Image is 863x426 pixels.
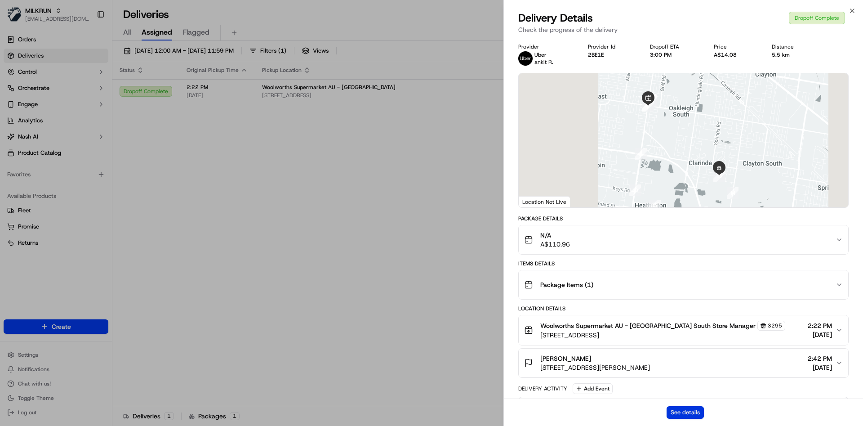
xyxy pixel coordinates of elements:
[808,354,832,363] span: 2:42 PM
[534,58,553,66] span: ankit R.
[772,51,814,58] div: 5.5 km
[808,330,832,339] span: [DATE]
[540,331,785,340] span: [STREET_ADDRESS]
[650,43,699,50] div: Dropoff ETA
[808,321,832,330] span: 2:22 PM
[519,270,848,299] button: Package Items (1)
[518,385,567,392] div: Delivery Activity
[518,51,533,66] img: uber-new-logo.jpeg
[518,305,849,312] div: Location Details
[540,231,570,240] span: N/A
[540,240,570,249] span: A$110.96
[540,363,650,372] span: [STREET_ADDRESS][PERSON_NAME]
[635,148,647,160] div: 9
[588,43,636,50] div: Provider Id
[645,94,657,106] div: 4
[642,100,654,112] div: 8
[534,51,553,58] p: Uber
[629,184,641,196] div: 10
[519,349,848,377] button: [PERSON_NAME][STREET_ADDRESS][PERSON_NAME]2:42 PM[DATE]
[573,383,613,394] button: Add Event
[519,196,570,207] div: Location Not Live
[808,363,832,372] span: [DATE]
[642,100,654,112] div: 1
[645,95,657,107] div: 7
[649,200,661,211] div: 12
[645,202,656,214] div: 11
[519,315,848,345] button: Woolworths Supermarket AU - [GEOGRAPHIC_DATA] South Store Manager3295[STREET_ADDRESS]2:22 PM[DATE]
[714,43,757,50] div: Price
[588,51,604,58] button: 2BE1E
[540,354,591,363] span: [PERSON_NAME]
[519,225,848,254] button: N/AA$110.96
[518,260,849,267] div: Items Details
[713,170,725,182] div: 15
[518,11,593,25] span: Delivery Details
[650,51,699,58] div: 3:00 PM
[727,187,738,199] div: 14
[518,25,849,34] p: Check the progress of the delivery
[645,94,656,106] div: 5
[696,206,708,218] div: 13
[667,406,704,419] button: See details
[714,51,757,58] div: A$14.08
[518,43,574,50] div: Provider
[518,215,849,222] div: Package Details
[768,322,782,329] span: 3295
[772,43,814,50] div: Distance
[540,280,593,289] span: Package Items ( 1 )
[540,321,756,330] span: Woolworths Supermarket AU - [GEOGRAPHIC_DATA] South Store Manager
